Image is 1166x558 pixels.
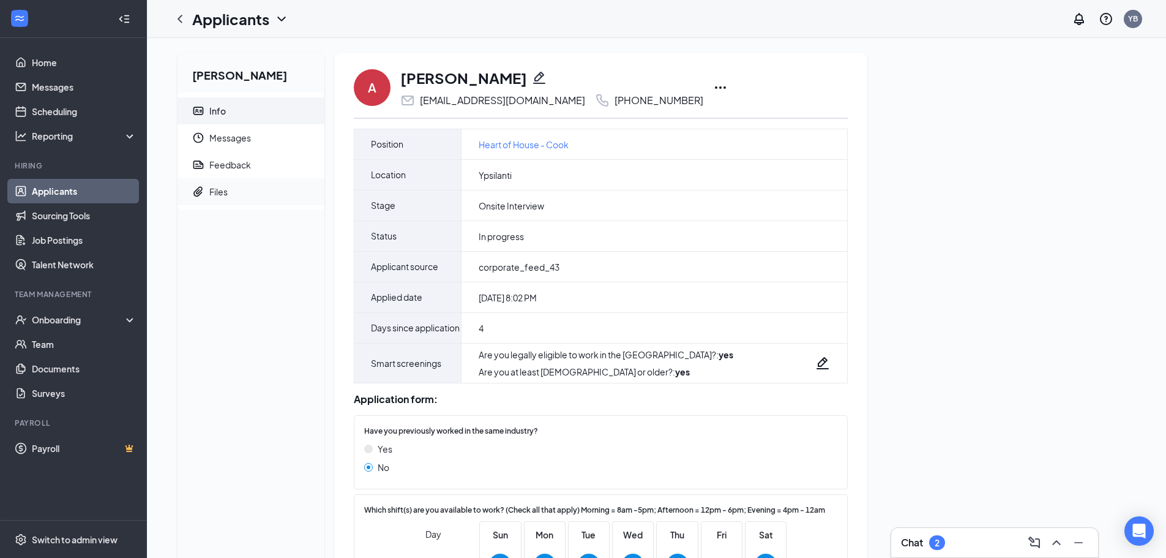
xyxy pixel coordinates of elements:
a: PaperclipFiles [178,178,324,205]
a: Talent Network [32,252,136,277]
h1: [PERSON_NAME] [400,67,527,88]
svg: Collapse [118,13,130,25]
svg: Analysis [15,130,27,142]
svg: ContactCard [192,105,204,117]
span: Sun [489,528,511,541]
svg: Notifications [1072,12,1086,26]
span: Thu [667,528,689,541]
span: Have you previously worked in the same industry? [364,426,538,437]
span: Sat [755,528,777,541]
a: Applicants [32,179,136,203]
svg: Ellipses [713,80,728,95]
svg: Report [192,159,204,171]
a: ContactCardInfo [178,97,324,124]
h3: Chat [901,536,923,549]
span: Mon [534,528,556,541]
svg: Settings [15,533,27,546]
button: Minimize [1069,533,1088,552]
span: Days since application [371,313,460,343]
span: Tue [578,528,600,541]
svg: WorkstreamLogo [13,12,26,25]
strong: yes [719,349,733,360]
svg: Pencil [815,356,830,371]
svg: UserCheck [15,314,27,326]
div: Payroll [15,418,134,428]
a: ClockMessages [178,124,324,151]
div: A [368,79,376,96]
div: Open Intercom Messenger [1124,516,1154,546]
span: Location [371,160,406,190]
span: Smart screenings [371,349,441,379]
svg: Email [400,93,415,108]
a: PayrollCrown [32,436,136,461]
svg: Pencil [532,70,547,85]
div: Info [209,105,226,117]
svg: Phone [595,93,610,108]
span: Stage [371,190,395,221]
span: Onsite Interview [479,200,544,212]
div: Switch to admin view [32,533,118,546]
span: Wed [622,528,644,541]
span: Applied date [371,282,422,312]
button: ChevronUp [1047,533,1066,552]
a: Home [32,50,136,75]
div: Hiring [15,160,134,171]
a: ReportFeedback [178,151,324,178]
button: ComposeMessage [1025,533,1044,552]
svg: ChevronDown [274,12,289,26]
span: Day [425,527,441,541]
h1: Applicants [192,9,269,29]
strong: yes [675,366,690,377]
svg: Clock [192,132,204,144]
div: Onboarding [32,314,126,326]
div: 2 [935,538,940,548]
a: Surveys [32,381,136,405]
span: No [378,461,389,474]
div: Are you legally eligible to work in the [GEOGRAPHIC_DATA]? : [479,349,733,361]
div: Feedback [209,159,251,171]
svg: ChevronLeft [173,12,187,26]
span: Yes [378,442,392,456]
span: Messages [209,124,315,151]
span: corporate_feed_43 [479,261,559,273]
div: Reporting [32,130,137,142]
span: Fri [711,528,733,541]
svg: QuestionInfo [1099,12,1113,26]
div: YB [1128,13,1138,24]
a: Job Postings [32,228,136,252]
a: Team [32,332,136,356]
span: Which shift(s) are you available to work? (Check all that apply) Morning = 8am -5pm; Afternoon = ... [364,505,825,516]
a: Sourcing Tools [32,203,136,228]
span: Ypsilanti [479,169,512,181]
div: Application form: [354,393,848,405]
svg: ChevronUp [1049,535,1064,550]
div: Are you at least [DEMOGRAPHIC_DATA] or older? : [479,366,733,378]
svg: Paperclip [192,186,204,198]
h2: [PERSON_NAME] [178,53,324,92]
svg: ComposeMessage [1027,535,1042,550]
svg: Minimize [1071,535,1086,550]
span: Position [371,129,403,159]
div: Team Management [15,289,134,300]
span: 4 [479,322,484,334]
div: [PHONE_NUMBER] [615,94,703,107]
a: Messages [32,75,136,99]
a: Heart of House - Cook [479,138,569,151]
a: Scheduling [32,99,136,124]
div: [EMAIL_ADDRESS][DOMAIN_NAME] [420,94,585,107]
span: In progress [479,230,524,243]
div: Files [209,186,228,198]
span: Status [371,221,397,251]
a: Documents [32,356,136,381]
span: [DATE] 8:02 PM [479,292,537,304]
span: Applicant source [371,252,438,282]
